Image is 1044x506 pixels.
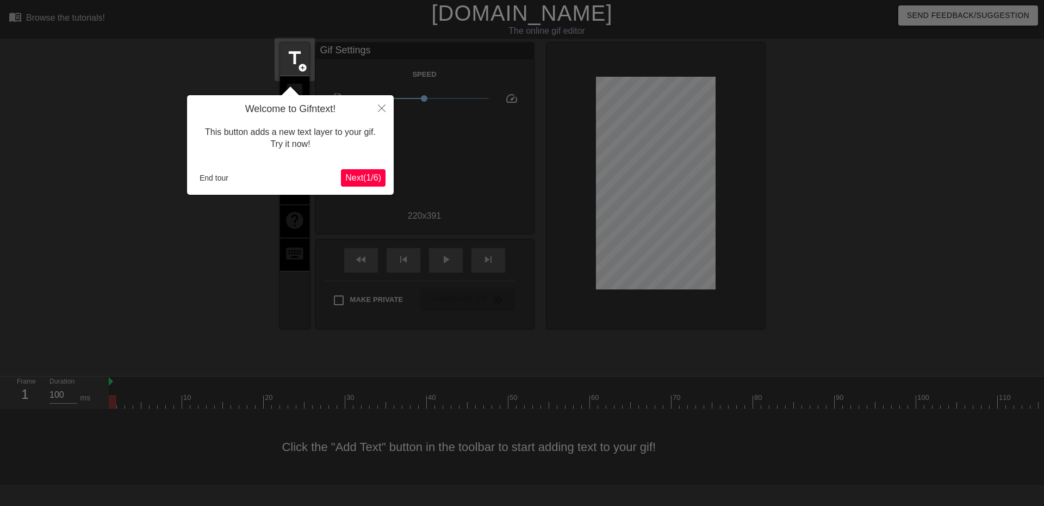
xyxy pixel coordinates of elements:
div: This button adds a new text layer to your gif. Try it now! [195,115,386,162]
h4: Welcome to Gifntext! [195,103,386,115]
span: Next ( 1 / 6 ) [345,173,381,182]
button: End tour [195,170,233,186]
button: Close [370,95,394,120]
button: Next [341,169,386,187]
